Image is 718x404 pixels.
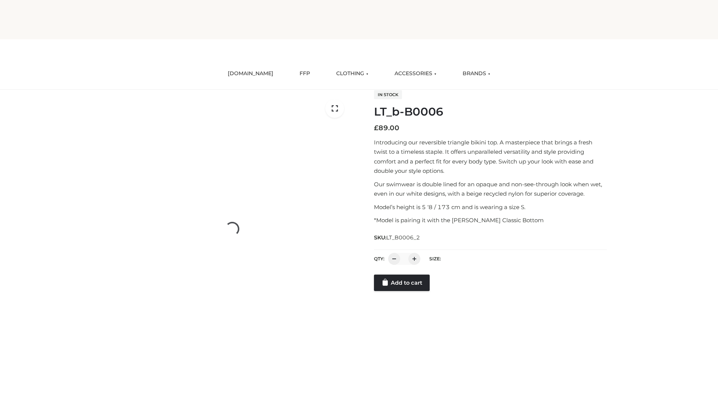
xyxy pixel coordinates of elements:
a: Add to cart [374,275,430,291]
a: [DOMAIN_NAME] [222,65,279,82]
p: Our swimwear is double lined for an opaque and non-see-through look when wet, even in our white d... [374,180,607,199]
span: LT_B0006_2 [386,234,420,241]
a: BRANDS [457,65,496,82]
label: Size: [429,256,441,261]
p: Model’s height is 5 ‘8 / 173 cm and is wearing a size S. [374,202,607,212]
a: FFP [294,65,316,82]
span: £ [374,124,378,132]
a: CLOTHING [331,65,374,82]
p: Introducing our reversible triangle bikini top. A masterpiece that brings a fresh twist to a time... [374,138,607,176]
span: In stock [374,90,402,99]
p: *Model is pairing it with the [PERSON_NAME] Classic Bottom [374,215,607,225]
bdi: 89.00 [374,124,399,132]
span: SKU: [374,233,421,242]
a: ACCESSORIES [389,65,442,82]
h1: LT_b-B0006 [374,105,607,119]
label: QTY: [374,256,384,261]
